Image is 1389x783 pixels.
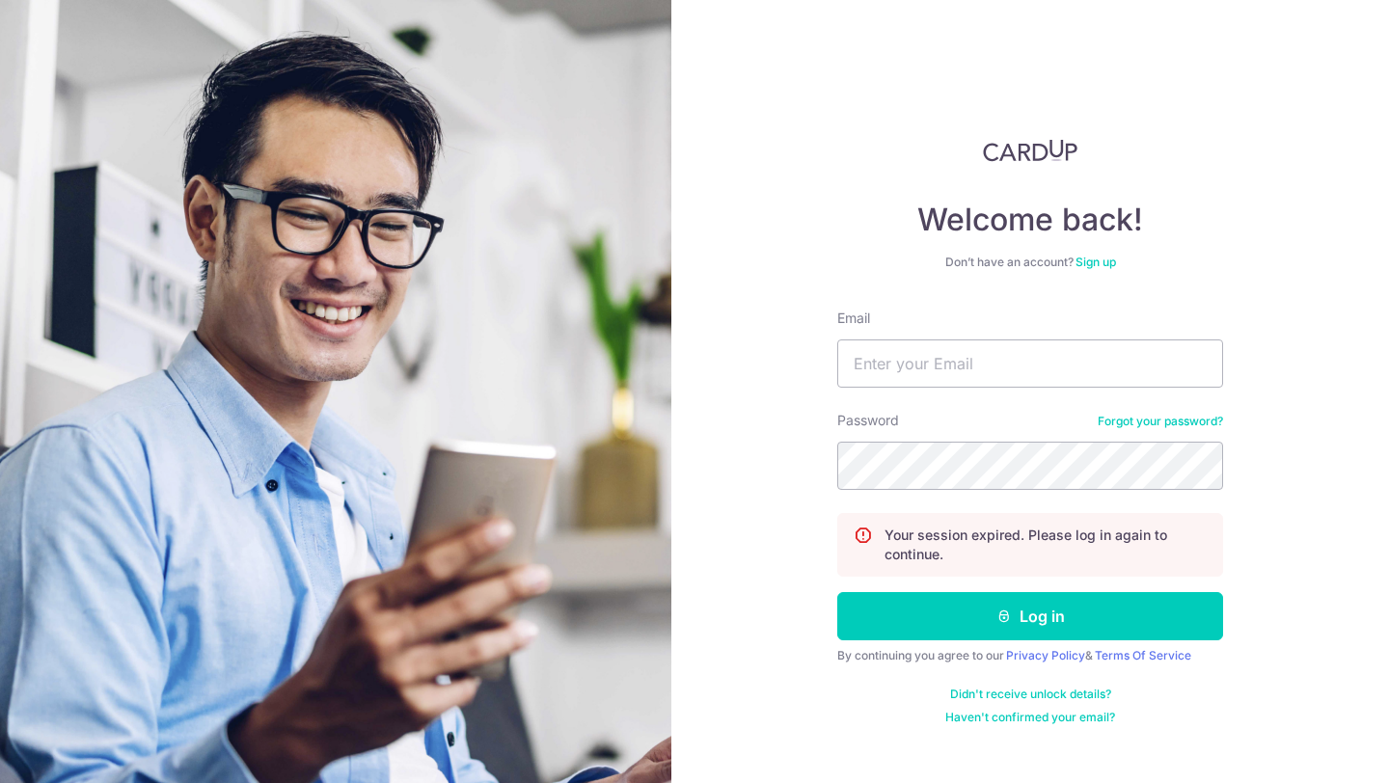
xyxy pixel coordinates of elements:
div: Don’t have an account? [837,255,1223,270]
a: Privacy Policy [1006,648,1085,662]
a: Sign up [1076,255,1116,269]
a: Haven't confirmed your email? [945,710,1115,725]
a: Terms Of Service [1095,648,1191,662]
a: Didn't receive unlock details? [950,687,1111,702]
label: Email [837,309,870,328]
img: CardUp Logo [983,139,1077,162]
a: Forgot your password? [1098,414,1223,429]
h4: Welcome back! [837,201,1223,239]
button: Log in [837,592,1223,640]
p: Your session expired. Please log in again to continue. [885,526,1207,564]
div: By continuing you agree to our & [837,648,1223,663]
label: Password [837,411,899,430]
input: Enter your Email [837,339,1223,388]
